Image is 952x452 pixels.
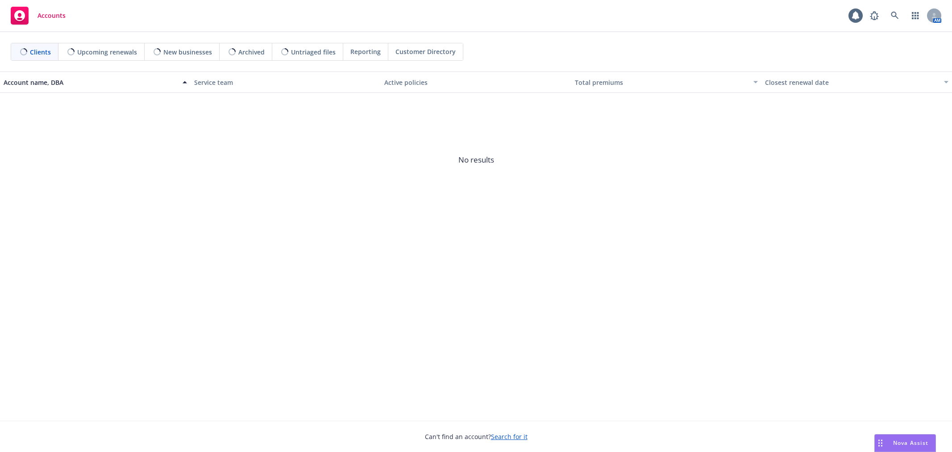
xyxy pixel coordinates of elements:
button: Nova Assist [874,434,936,452]
div: Service team [194,78,378,87]
span: Customer Directory [395,47,456,56]
span: Accounts [37,12,66,19]
div: Active policies [384,78,568,87]
button: Closest renewal date [761,71,952,93]
a: Switch app [906,7,924,25]
button: Service team [191,71,381,93]
a: Search [886,7,904,25]
span: Archived [238,47,265,57]
div: Account name, DBA [4,78,177,87]
div: Closest renewal date [765,78,939,87]
a: Accounts [7,3,69,28]
button: Active policies [381,71,571,93]
a: Search for it [491,432,528,441]
span: Upcoming renewals [77,47,137,57]
div: Total premiums [575,78,748,87]
span: New businesses [163,47,212,57]
span: Nova Assist [893,439,928,447]
span: Untriaged files [291,47,336,57]
div: Drag to move [875,435,886,452]
span: Can't find an account? [425,432,528,441]
a: Report a Bug [865,7,883,25]
span: Reporting [350,47,381,56]
button: Total premiums [571,71,762,93]
span: Clients [30,47,51,57]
